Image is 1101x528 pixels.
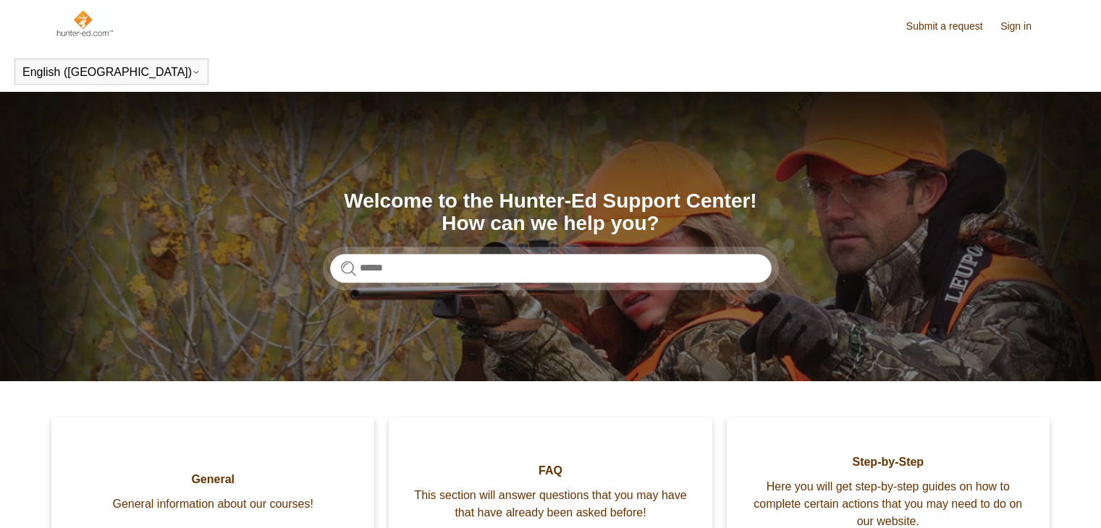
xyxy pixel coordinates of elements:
img: Hunter-Ed Help Center home page [55,9,114,38]
a: Submit a request [906,19,997,34]
span: General information about our courses! [73,495,353,513]
button: English ([GEOGRAPHIC_DATA]) [22,66,201,79]
span: FAQ [410,462,690,480]
input: Search [330,254,772,283]
h1: Welcome to the Hunter-Ed Support Center! How can we help you? [330,190,772,235]
span: This section will answer questions that you may have that have already been asked before! [410,487,690,521]
a: Sign in [1000,19,1046,34]
span: Step-by-Step [748,454,1028,471]
span: General [73,471,353,488]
